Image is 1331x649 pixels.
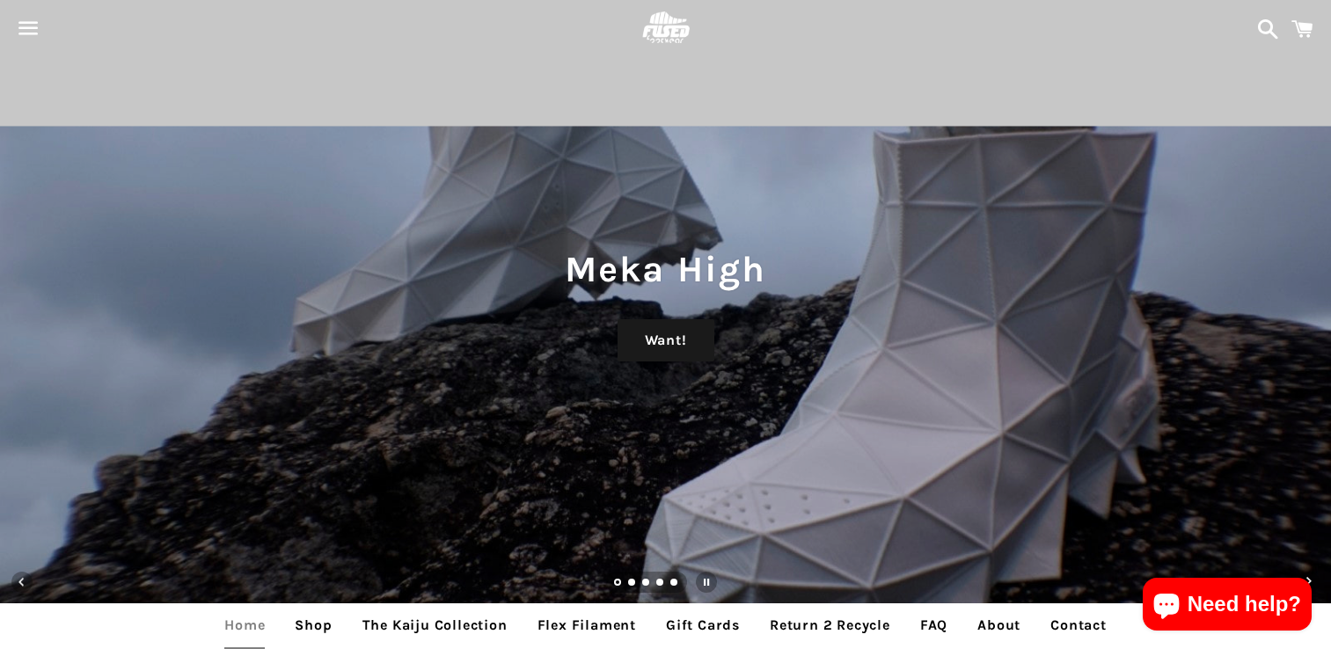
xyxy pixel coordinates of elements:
a: Load slide 5 [670,580,679,588]
a: FAQ [907,603,961,647]
a: Want! [618,319,714,361]
a: Load slide 3 [642,580,651,588]
button: Pause slideshow [687,563,726,602]
button: Next slide [1290,563,1328,602]
button: Previous slide [3,563,41,602]
a: Shop [282,603,345,647]
a: Load slide 4 [656,580,665,588]
a: Return 2 Recycle [757,603,903,647]
a: Load slide 2 [628,580,637,588]
a: Home [211,603,278,647]
a: About [964,603,1034,647]
a: Gift Cards [653,603,753,647]
h1: Meka High [18,244,1313,295]
inbox-online-store-chat: Shopify online store chat [1137,578,1317,635]
a: Flex Filament [524,603,649,647]
a: Slide 1, current [614,580,623,588]
a: The Kaiju Collection [349,603,521,647]
a: Contact [1037,603,1120,647]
